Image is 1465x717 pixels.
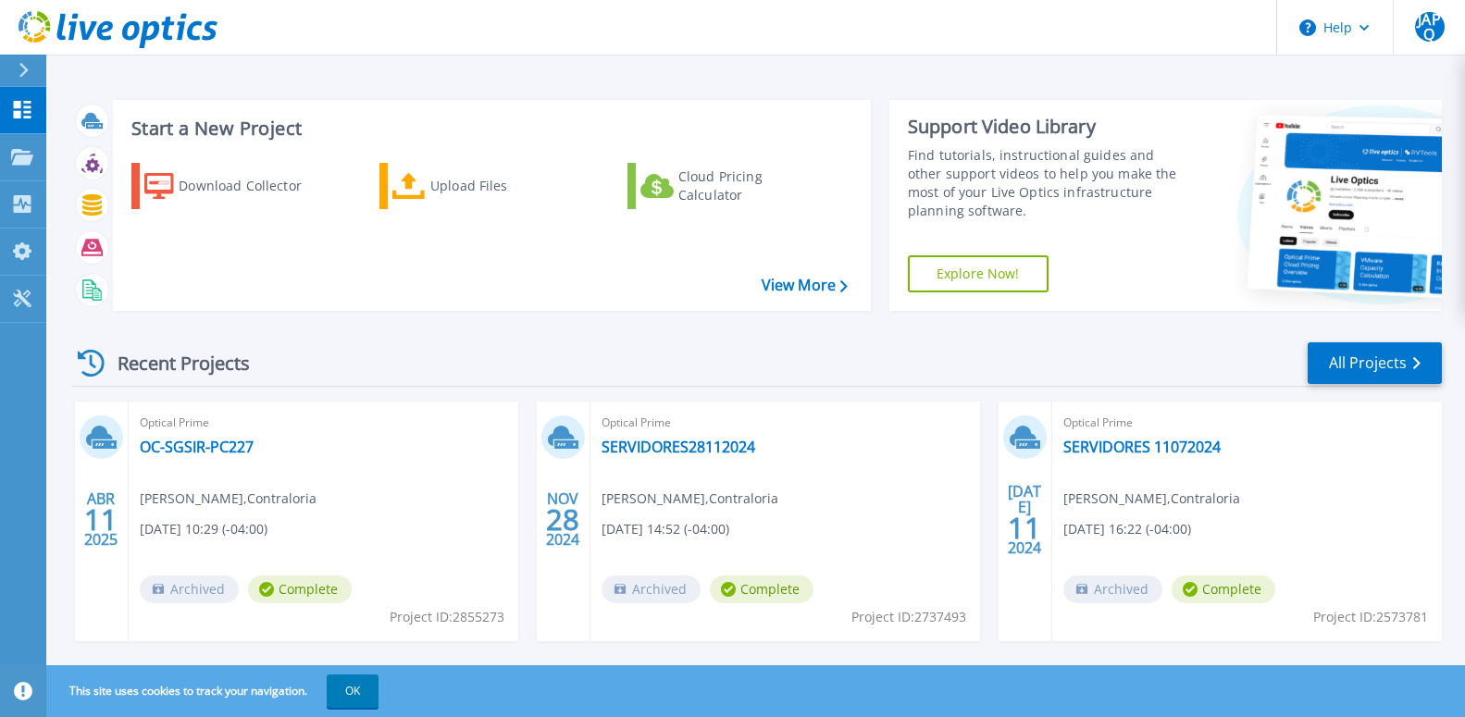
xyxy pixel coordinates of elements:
[51,674,379,708] span: This site uses cookies to track your navigation.
[851,607,966,627] span: Project ID: 2737493
[908,115,1186,139] div: Support Video Library
[545,486,580,553] div: NOV 2024
[379,163,586,209] a: Upload Files
[179,167,327,204] div: Download Collector
[140,488,317,509] span: [PERSON_NAME] , Contraloria
[546,512,579,527] span: 28
[1063,519,1191,539] span: [DATE] 16:22 (-04:00)
[131,163,338,209] a: Download Collector
[602,519,729,539] span: [DATE] 14:52 (-04:00)
[908,255,1049,292] a: Explore Now!
[908,146,1186,220] div: Find tutorials, instructional guides and other support videos to help you make the most of your L...
[248,575,352,603] span: Complete
[71,340,275,386] div: Recent Projects
[1172,575,1275,603] span: Complete
[678,167,826,204] div: Cloud Pricing Calculator
[140,519,267,539] span: [DATE] 10:29 (-04:00)
[627,163,834,209] a: Cloud Pricing Calculator
[602,438,755,456] a: SERVIDORES28112024
[1063,488,1240,509] span: [PERSON_NAME] , Contraloria
[83,486,118,553] div: ABR 2025
[1007,486,1042,553] div: [DATE] 2024
[1063,413,1431,433] span: Optical Prime
[1063,575,1162,603] span: Archived
[1313,607,1428,627] span: Project ID: 2573781
[131,118,847,139] h3: Start a New Project
[710,575,813,603] span: Complete
[140,575,239,603] span: Archived
[390,607,504,627] span: Project ID: 2855273
[430,167,578,204] div: Upload Files
[602,488,778,509] span: [PERSON_NAME] , Contraloria
[762,277,848,294] a: View More
[1008,520,1041,536] span: 11
[1415,12,1445,42] span: JAPQ
[602,575,701,603] span: Archived
[1308,342,1442,384] a: All Projects
[140,413,507,433] span: Optical Prime
[602,413,969,433] span: Optical Prime
[84,512,118,527] span: 11
[327,674,379,708] button: OK
[140,438,254,456] a: OC-SGSIR-PC227
[1063,438,1221,456] a: SERVIDORES 11072024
